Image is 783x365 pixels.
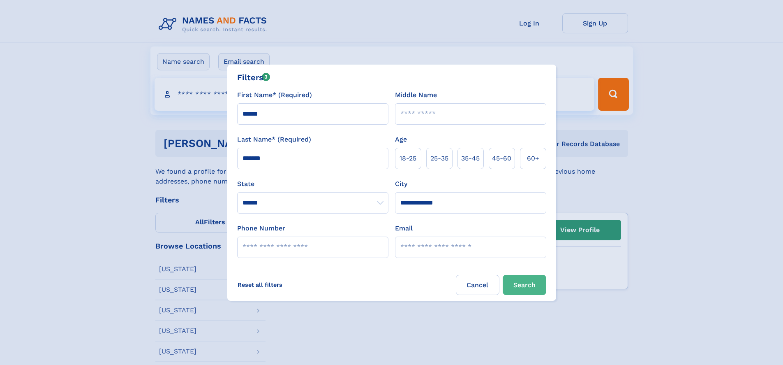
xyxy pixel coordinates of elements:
label: Middle Name [395,90,437,100]
label: City [395,179,407,189]
span: 45‑60 [492,153,511,163]
label: State [237,179,388,189]
label: Last Name* (Required) [237,135,311,144]
label: Age [395,135,407,144]
span: 35‑45 [461,153,480,163]
label: First Name* (Required) [237,90,312,100]
span: 60+ [527,153,539,163]
label: Cancel [456,275,499,295]
label: Email [395,223,413,233]
button: Search [503,275,546,295]
span: 18‑25 [400,153,416,163]
span: 25‑35 [430,153,448,163]
label: Reset all filters [232,275,288,295]
label: Phone Number [237,223,285,233]
div: Filters [237,71,270,84]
